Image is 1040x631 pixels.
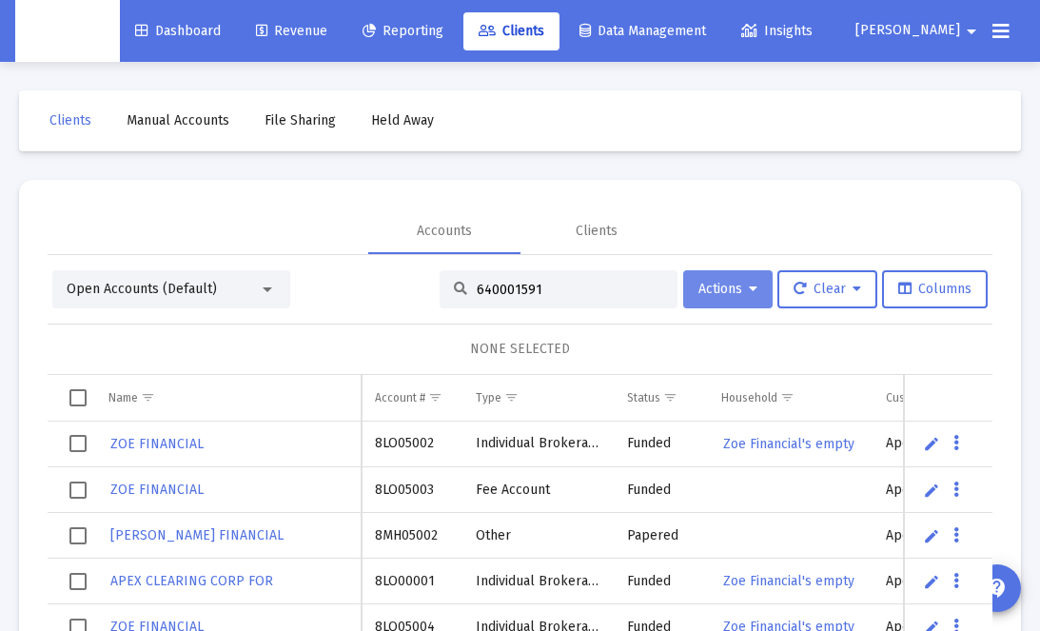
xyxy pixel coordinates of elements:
span: Insights [741,23,813,39]
span: Actions [698,281,757,297]
span: Data Management [579,23,706,39]
div: Name [108,390,138,405]
button: Clear [777,270,877,308]
span: Manual Accounts [127,112,229,128]
span: Clients [479,23,544,39]
td: Other [462,513,614,559]
td: Individual Brokerage [462,559,614,604]
td: 8LO05002 [362,422,462,467]
td: 8LO00001 [362,559,462,604]
td: Column Status [614,375,708,421]
div: Papered [627,526,695,545]
span: Dashboard [135,23,221,39]
div: Clients [576,222,618,241]
span: Zoe Financial's empty [723,573,854,589]
span: ZOE FINANCIAL [110,436,204,452]
a: Dashboard [120,12,236,50]
a: Zoe Financial's empty [721,430,856,458]
td: Apex [873,467,989,513]
button: Actions [683,270,773,308]
td: Column Type [462,375,614,421]
a: Reporting [347,12,459,50]
a: Edit [923,527,940,544]
span: Held Away [371,112,434,128]
td: Individual Brokerage [462,422,614,467]
td: 8LO05003 [362,467,462,513]
td: Column Name [95,375,362,421]
span: Open Accounts (Default) [67,281,217,297]
span: Show filter options for column 'Name' [141,390,155,404]
a: Insights [726,12,828,50]
span: Clients [49,112,91,128]
mat-icon: contact_support [986,577,1009,600]
a: Clients [34,102,107,140]
div: Accounts [417,222,472,241]
span: Revenue [256,23,327,39]
div: NONE SELECTED [63,340,977,359]
div: Funded [627,572,695,591]
td: Fee Account [462,467,614,513]
a: Zoe Financial's empty [721,567,856,595]
div: Funded [627,434,695,453]
td: Column Account # [362,375,462,421]
a: Manual Accounts [111,102,245,140]
div: Select row [69,482,87,499]
img: Dashboard [29,12,106,50]
td: Apex [873,422,989,467]
td: Column Household [708,375,873,421]
a: Edit [923,435,940,452]
button: [PERSON_NAME] [833,11,977,49]
mat-icon: arrow_drop_down [960,12,983,50]
a: Edit [923,482,940,499]
div: Account # [375,390,425,405]
span: File Sharing [265,112,336,128]
a: APEX CLEARING CORP FOR [108,567,275,595]
span: Zoe Financial's empty [723,436,854,452]
td: Apex [873,559,989,604]
span: Clear [794,281,861,297]
span: Show filter options for column 'Type' [504,390,519,404]
span: Columns [898,281,971,297]
div: Select all [69,389,87,406]
a: Revenue [241,12,343,50]
div: Custodian [886,390,938,405]
span: Show filter options for column 'Account #' [428,390,442,404]
td: Column Custodian [873,375,989,421]
a: Held Away [356,102,449,140]
div: Type [476,390,501,405]
div: Select row [69,573,87,590]
span: Reporting [363,23,443,39]
input: Search [477,282,663,298]
span: ZOE FINANCIAL [110,482,204,498]
a: Data Management [564,12,721,50]
button: Columns [882,270,988,308]
div: Select row [69,527,87,544]
span: [PERSON_NAME] [855,23,960,39]
span: [PERSON_NAME] FINANCIAL [110,527,284,543]
div: Status [627,390,660,405]
span: Show filter options for column 'Household' [780,390,795,404]
div: Select row [69,435,87,452]
a: ZOE FINANCIAL [108,430,206,458]
div: Funded [627,481,695,500]
td: 8MH05002 [362,513,462,559]
td: Apex [873,513,989,559]
span: APEX CLEARING CORP FOR [110,573,273,589]
span: Show filter options for column 'Status' [663,390,677,404]
a: [PERSON_NAME] FINANCIAL [108,522,285,549]
a: ZOE FINANCIAL [108,476,206,503]
div: Household [721,390,777,405]
a: Clients [463,12,559,50]
a: File Sharing [249,102,351,140]
a: Edit [923,573,940,590]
